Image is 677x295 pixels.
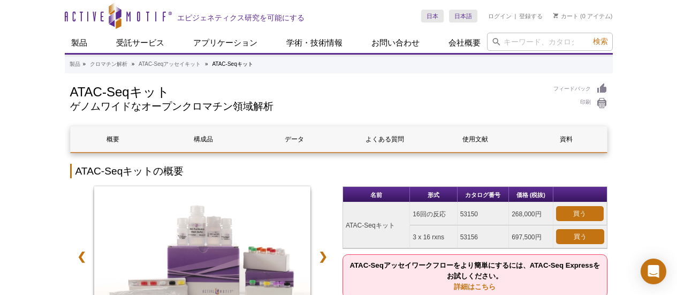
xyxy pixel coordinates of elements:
[70,59,80,69] a: 製品
[488,12,512,20] a: ログイン
[110,33,171,53] a: 受託サービス
[139,61,201,67] font: ATAC-Seqアッセイキット
[70,61,80,67] font: 製品
[371,38,420,47] font: お問い合わせ
[519,13,543,19] font: 登録する
[553,12,579,20] a: カート
[433,126,518,152] a: 使用文献
[460,210,478,218] font: 53150
[193,38,257,47] font: アプリケーション
[205,61,208,67] font: »
[519,12,543,20] a: 登録する
[460,233,478,241] font: 53156
[413,210,445,218] font: 16回の反応
[318,251,328,262] font: ❯
[90,61,127,67] font: クロマチン解析
[574,233,587,240] font: 買う
[454,283,496,291] a: 詳細はこちら
[523,126,608,152] a: 資料
[454,13,472,19] font: 日本語
[252,126,337,152] a: データ
[70,101,273,112] font: ゲノムワイドなオープンクロマチン領域解析
[139,59,201,69] a: ATAC-Seqアッセイキット
[516,192,545,198] font: 価格 (税抜)
[161,126,246,152] a: 構成品
[641,259,666,284] div: Open Intercom Messenger
[370,192,382,198] font: 名前
[365,33,426,53] a: お問い合わせ
[590,36,611,47] button: 検索
[212,61,253,67] font: ATAC-Seqキット
[442,33,487,53] a: 会社概要
[428,192,439,198] font: 形式
[462,135,488,143] font: 使用文献
[177,13,305,22] font: エピジェネティクス研究を可能にする
[107,135,119,143] font: 概要
[285,135,304,143] font: データ
[553,13,558,18] img: カート
[77,251,86,262] font: ❮
[561,13,579,19] font: カート
[573,210,586,217] font: 買う
[366,135,404,143] font: よくある質問
[65,33,94,53] a: 製品
[187,33,264,53] a: アプリケーション
[580,13,613,19] font: (0 アイテム)
[70,85,170,99] font: ATAC-Seqキット
[71,38,87,47] font: 製品
[132,61,135,67] font: »
[515,13,516,19] font: |
[553,83,607,95] a: フィードバック
[448,38,481,47] font: 会社概要
[560,135,573,143] font: 資料
[116,38,164,47] font: 受託サービス
[286,38,343,47] font: 学術・技術情報
[427,13,438,19] font: 日本
[75,165,184,177] font: ATAC-Seqキットの概要
[350,261,600,280] font: ATAC-Seqアッセイワークフローをより簡単にするには、ATAC-Seq Expressをお試しください。
[487,33,613,51] input: キーワード、カタログ番号
[342,126,427,152] a: よくある質問
[90,59,127,69] a: クロマチン解析
[580,99,591,105] font: 印刷
[512,233,541,241] font: 697,500円
[280,33,349,53] a: 学術・技術情報
[346,222,395,229] font: ATAC-Seqキット
[556,206,604,221] a: 買う
[556,229,604,244] a: 買う
[593,37,608,46] font: 検索
[71,126,156,152] a: 概要
[194,135,213,143] font: 構成品
[553,86,591,92] font: フィードバック
[465,192,500,198] font: カタログ番号
[512,210,541,218] font: 268,000円
[488,13,512,19] font: ログイン
[413,233,444,241] font: 3 x 16 rxns
[83,61,86,67] font: »
[553,97,607,109] a: 印刷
